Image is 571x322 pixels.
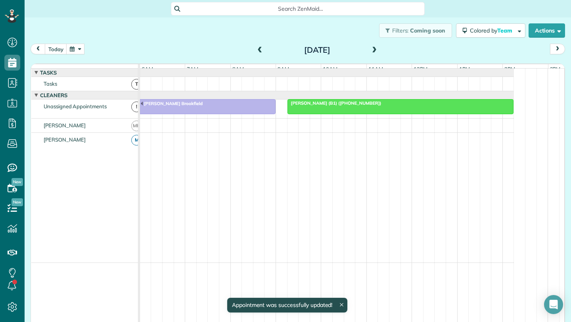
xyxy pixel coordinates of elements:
[470,27,515,34] span: Colored by
[268,46,367,54] h2: [DATE]
[276,66,291,72] span: 9am
[38,69,58,76] span: Tasks
[131,79,142,90] span: T
[544,295,563,314] div: Open Intercom Messenger
[42,122,88,128] span: [PERSON_NAME]
[548,66,562,72] span: 3pm
[38,92,69,98] span: Cleaners
[42,80,59,87] span: Tasks
[45,44,67,54] button: today
[392,27,409,34] span: Filters:
[131,135,142,146] span: M
[456,23,525,38] button: Colored byTeam
[410,27,446,34] span: Coming soon
[11,178,23,186] span: New
[42,103,108,109] span: Unassigned Appointments
[131,102,142,112] span: !
[131,121,142,131] span: MH
[550,44,565,54] button: next
[287,100,382,106] span: [PERSON_NAME] (B1) ([PHONE_NUMBER])
[42,136,88,143] span: [PERSON_NAME]
[185,66,200,72] span: 7am
[11,198,23,206] span: New
[31,44,46,54] button: prev
[231,66,245,72] span: 8am
[140,66,155,72] span: 6am
[367,66,385,72] span: 11am
[227,298,348,312] div: Appointment was successfully updated!
[529,23,565,38] button: Actions
[321,66,339,72] span: 10am
[458,66,471,72] span: 1pm
[412,66,429,72] span: 12pm
[503,66,517,72] span: 2pm
[497,27,514,34] span: Team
